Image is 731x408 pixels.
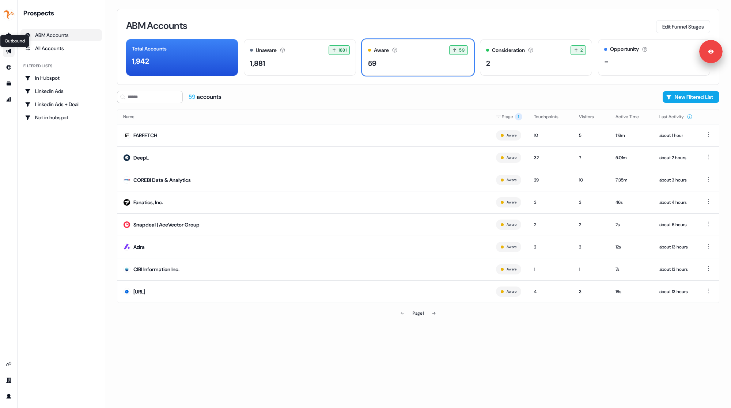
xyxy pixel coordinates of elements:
div: Fanatics, Inc. [133,199,163,206]
div: 1:16m [616,132,648,139]
div: Filtered lists [23,63,52,69]
a: Go to integrations [3,358,15,370]
div: FARFETCH [133,132,157,139]
span: 59 [459,46,465,54]
a: Go to Inbound [3,61,15,73]
a: Go to Linkedin Ads + Deal [20,98,102,110]
div: 10 [579,176,604,184]
div: 1,942 [132,56,149,67]
a: Go to team [3,374,15,386]
div: 10 [534,132,567,139]
div: Snapdeal | AceVector Group [133,221,200,228]
div: CIBI Information Inc. [133,266,179,273]
a: Go to templates [3,78,15,89]
div: - [604,56,609,67]
a: Go to profile [3,390,15,402]
div: Linkedin Ads + Deal [25,101,98,108]
div: Azira [133,243,145,251]
div: about 1 hour [659,132,693,139]
div: 7:35m [616,176,648,184]
div: 2 [534,221,567,228]
button: Visitors [579,110,603,123]
button: Edit Funnel Stages [656,20,710,33]
div: 2s [616,221,648,228]
div: 5:01m [616,154,648,161]
div: Prospects [23,9,102,18]
a: Go to Linkedin Ads [20,85,102,97]
div: COREBI Data & Analytics [133,176,191,184]
button: Aware [507,244,516,250]
div: 7 [579,154,604,161]
button: Aware [507,288,516,295]
a: Go to In Hubspot [20,72,102,84]
div: 3 [579,199,604,206]
span: 1 [515,113,522,120]
div: about 3 hours [659,176,693,184]
div: accounts [189,93,221,101]
button: Aware [507,132,516,139]
button: Aware [507,177,516,183]
div: 29 [534,176,567,184]
div: about 4 hours [659,199,693,206]
div: [URL] [133,288,145,295]
button: Touchpoints [534,110,567,123]
div: 7s [616,266,648,273]
button: Active Time [616,110,648,123]
div: 16s [616,288,648,295]
div: about 13 hours [659,243,693,251]
div: 2 [486,58,490,69]
span: 59 [189,93,197,101]
a: Go to prospects [3,29,15,41]
div: 2 [579,243,604,251]
div: 5 [579,132,604,139]
h3: ABM Accounts [126,21,187,30]
div: Linkedin Ads [25,87,98,95]
a: All accounts [20,42,102,54]
div: 1 [534,266,567,273]
a: Go to outbound experience [3,45,15,57]
div: 59 [368,58,376,69]
div: Total Accounts [132,45,167,53]
div: about 6 hours [659,221,693,228]
button: Aware [507,199,516,206]
div: 46s [616,199,648,206]
div: 2 [579,221,604,228]
a: ABM Accounts [20,29,102,41]
div: In Hubspot [25,74,98,82]
div: DeepL [133,154,149,161]
button: Aware [507,154,516,161]
div: Opportunity [610,45,639,53]
div: 32 [534,154,567,161]
div: 4 [534,288,567,295]
div: 3 [534,199,567,206]
div: about 13 hours [659,288,693,295]
div: about 13 hours [659,266,693,273]
span: 2 [580,46,583,54]
th: Name [117,109,490,124]
div: Page 1 [413,310,424,317]
button: New Filtered List [663,91,719,103]
button: Aware [507,221,516,228]
div: Aware [374,46,389,54]
div: Consideration [492,46,525,54]
a: Go to Not in hubspot [20,112,102,123]
span: 1881 [338,46,346,54]
div: 3 [579,288,604,295]
div: about 2 hours [659,154,693,161]
div: 12s [616,243,648,251]
div: ABM Accounts [25,31,98,39]
div: 2 [534,243,567,251]
button: Last Activity [659,110,693,123]
a: Go to attribution [3,94,15,105]
div: All Accounts [25,45,98,52]
div: 1,881 [250,58,265,69]
div: Unaware [256,46,277,54]
div: Not in hubspot [25,114,98,121]
div: 1 [579,266,604,273]
button: Aware [507,266,516,273]
div: Stage [496,113,522,120]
